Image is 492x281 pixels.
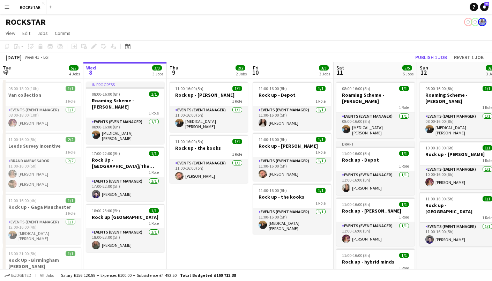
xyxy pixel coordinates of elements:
span: 23 [484,2,489,6]
span: 1 Role [315,98,326,104]
div: In progress [86,82,164,87]
span: 1/1 [66,198,75,203]
h3: Roaming Scheme - [PERSON_NAME] [86,97,164,110]
span: 1/1 [232,86,242,91]
span: 1 Role [65,98,75,104]
span: 1/1 [149,91,159,97]
h3: Rock up - [PERSON_NAME] [336,208,415,214]
app-job-card: 12:00-16:00 (4h)1/1Rock up - Gaga Manchester1 RoleEvents (Event Manager)1/112:00-16:00 (4h)[MEDIC... [3,194,81,244]
span: 11:00-16:00 (5h) [342,151,370,156]
span: 11:00-16:00 (5h) [8,137,37,142]
span: 10 [252,68,259,76]
button: Revert 1 job [451,53,486,62]
span: 11:00-16:00 (5h) [259,86,287,91]
span: 1 Role [65,210,75,216]
h1: ROCKSTAR [6,17,46,27]
span: 1 Role [232,151,242,157]
span: 1 Role [399,105,409,110]
span: 7 [2,68,11,76]
span: Tue [3,65,11,71]
span: 1 Role [65,149,75,155]
span: 5/5 [69,65,79,71]
span: 1 Role [315,200,326,206]
app-job-card: Draft11:00-16:00 (5h)1/1Rock up - Depot1 RoleEvents (Event Manager)1/111:00-16:00 (5h)[PERSON_NAME] [336,141,415,195]
button: Publish 1 job [412,53,450,62]
h3: Leeds Survey Incentive [3,143,81,149]
a: 23 [480,3,489,11]
h3: Rock up - hybrid minds [336,259,415,265]
h3: Rock Up - [GEOGRAPHIC_DATA]/The Kooks [86,157,164,169]
span: 1/1 [399,202,409,207]
h3: Rock up - [PERSON_NAME] [253,143,331,149]
app-user-avatar: Ed Harvey [471,18,479,26]
span: 16:00-21:00 (5h) [8,251,37,256]
span: 1 Role [399,214,409,220]
h3: Rock up - [PERSON_NAME] [170,92,248,98]
app-card-role: Brand Ambassador2/211:00-16:00 (5h)[PERSON_NAME][PERSON_NAME] [3,157,81,191]
span: 1 Role [149,170,159,175]
app-card-role: Events (Event Manager)1/117:00-22:00 (5h)[PERSON_NAME] [86,177,164,201]
span: 10:00-16:00 (6h) [425,145,454,150]
h3: Rock up - Depot [336,157,415,163]
app-user-avatar: Ed Harvey [464,18,472,26]
span: 1/1 [66,251,75,256]
span: 5/5 [402,65,412,71]
a: Jobs [35,29,51,38]
span: 9 [169,68,178,76]
span: 12:00-16:00 (4h) [8,198,37,203]
span: 1/1 [149,208,159,213]
span: Thu [170,65,178,71]
span: 17:00-22:00 (5h) [92,151,120,156]
app-card-role: Events (Event Manager)1/112:00-16:00 (4h)[MEDICAL_DATA][PERSON_NAME] [3,218,81,244]
span: 1 Role [399,265,409,271]
h3: Rock up [GEOGRAPHIC_DATA] [86,214,164,220]
span: 1/1 [66,86,75,91]
span: Edit [22,30,30,36]
app-card-role: Events (Event Manager)1/111:00-16:00 (5h)[PERSON_NAME] [170,159,248,183]
h3: Rock up - Depot [253,92,331,98]
app-card-role: Events (Event Manager)1/108:00-16:00 (8h)[MEDICAL_DATA][PERSON_NAME] [336,112,415,138]
div: 11:00-16:00 (5h)1/1Rock up - Depot1 RoleEvents (Event Manager)1/111:00-16:00 (5h)[PERSON_NAME] [253,82,331,130]
span: 11 [335,68,344,76]
span: Total Budgeted £160 713.38 [180,273,236,278]
div: 3 Jobs [152,71,163,76]
span: 1/1 [316,188,326,193]
app-card-role: Events (Event Manager)1/111:00-16:00 (5h)[MEDICAL_DATA][PERSON_NAME] [253,208,331,234]
span: 1/1 [232,139,242,144]
span: 12 [419,68,428,76]
div: 3 Jobs [319,71,330,76]
span: 11:00-16:00 (5h) [175,139,203,144]
div: [DATE] [6,54,22,61]
span: 1/1 [399,253,409,258]
app-job-card: 11:00-16:00 (5h)1/1Rock up - the kooks1 RoleEvents (Event Manager)1/111:00-16:00 (5h)[MEDICAL_DAT... [253,184,331,234]
span: 08:00-16:00 (8h) [342,86,370,91]
app-user-avatar: Lucy Hillier [478,18,486,26]
app-card-role: Events (Event Manager)1/118:00-23:00 (5h)[PERSON_NAME] [86,228,164,252]
span: 1/1 [149,151,159,156]
span: 1/1 [399,86,409,91]
span: Fri [253,65,259,71]
div: 11:00-16:00 (5h)2/2Leeds Survey Incentive1 RoleBrand Ambassador2/211:00-16:00 (5h)[PERSON_NAME][P... [3,133,81,191]
span: 1/1 [316,137,326,142]
app-card-role: Events (Event Manager)1/111:00-16:00 (5h)[MEDICAL_DATA][PERSON_NAME] [170,106,248,132]
h3: Van collection [3,92,81,98]
span: 11:00-16:00 (5h) [259,188,287,193]
span: 1 Role [232,98,242,104]
app-job-card: In progress08:00-16:00 (8h)1/1Roaming Scheme - [PERSON_NAME]1 RoleEvents (Event Manager)1/108:00-... [86,82,164,144]
h3: Rock up - the kooks [170,145,248,151]
span: 1/1 [316,86,326,91]
span: 1 Role [315,149,326,155]
app-job-card: 08:00-16:00 (8h)1/1Roaming Scheme - [PERSON_NAME]1 RoleEvents (Event Manager)1/108:00-16:00 (8h)[... [336,82,415,138]
span: 11:00-16:00 (5h) [342,202,370,207]
div: 11:00-16:00 (5h)1/1Rock up - the kooks1 RoleEvents (Event Manager)1/111:00-16:00 (5h)[PERSON_NAME] [170,135,248,183]
app-job-card: 18:00-23:00 (5h)1/1Rock up [GEOGRAPHIC_DATA]1 RoleEvents (Event Manager)1/118:00-23:00 (5h)[PERSO... [86,204,164,252]
span: 11:00-16:00 (5h) [175,86,203,91]
span: Jobs [37,30,48,36]
app-card-role: Events (Event Manager)1/111:00-16:00 (5h)[PERSON_NAME] [336,222,415,246]
span: 08:00-18:00 (10h) [8,86,39,91]
span: 11:00-16:00 (5h) [342,253,370,258]
app-job-card: 11:00-16:00 (5h)1/1Rock up - [PERSON_NAME]1 RoleEvents (Event Manager)1/111:00-16:00 (5h)[PERSON_... [336,198,415,246]
h3: Rock Up - Birmingham [PERSON_NAME] [3,257,81,269]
